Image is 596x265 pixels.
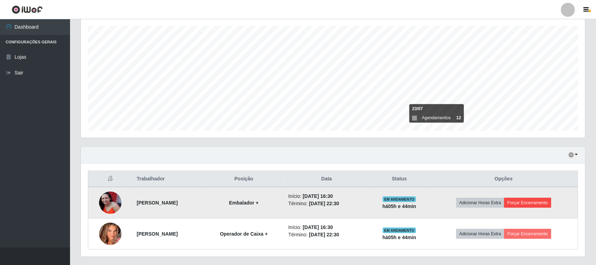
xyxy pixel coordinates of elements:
[382,203,416,209] strong: há 05 h e 44 min
[383,196,416,202] span: EM ANDAMENTO
[303,224,333,230] time: [DATE] 16:30
[99,192,122,214] img: 1743338839822.jpeg
[288,224,365,231] li: Início:
[288,231,365,238] li: Término:
[137,200,178,206] strong: [PERSON_NAME]
[12,5,43,14] img: CoreUI Logo
[132,171,203,187] th: Trabalhador
[430,171,578,187] th: Opções
[229,200,258,206] strong: Embalador +
[288,193,365,200] li: Início:
[382,235,416,240] strong: há 05 h e 44 min
[137,231,178,237] strong: [PERSON_NAME]
[504,229,551,239] button: Forçar Encerramento
[456,229,504,239] button: Adicionar Horas Extra
[203,171,284,187] th: Posição
[288,200,365,207] li: Término:
[504,198,551,208] button: Forçar Encerramento
[99,223,122,245] img: 1710869632627.jpeg
[383,228,416,233] span: EM ANDAMENTO
[284,171,369,187] th: Data
[456,198,504,208] button: Adicionar Horas Extra
[220,231,268,237] strong: Operador de Caixa +
[309,232,339,237] time: [DATE] 22:30
[369,171,430,187] th: Status
[303,193,333,199] time: [DATE] 16:30
[309,201,339,206] time: [DATE] 22:30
